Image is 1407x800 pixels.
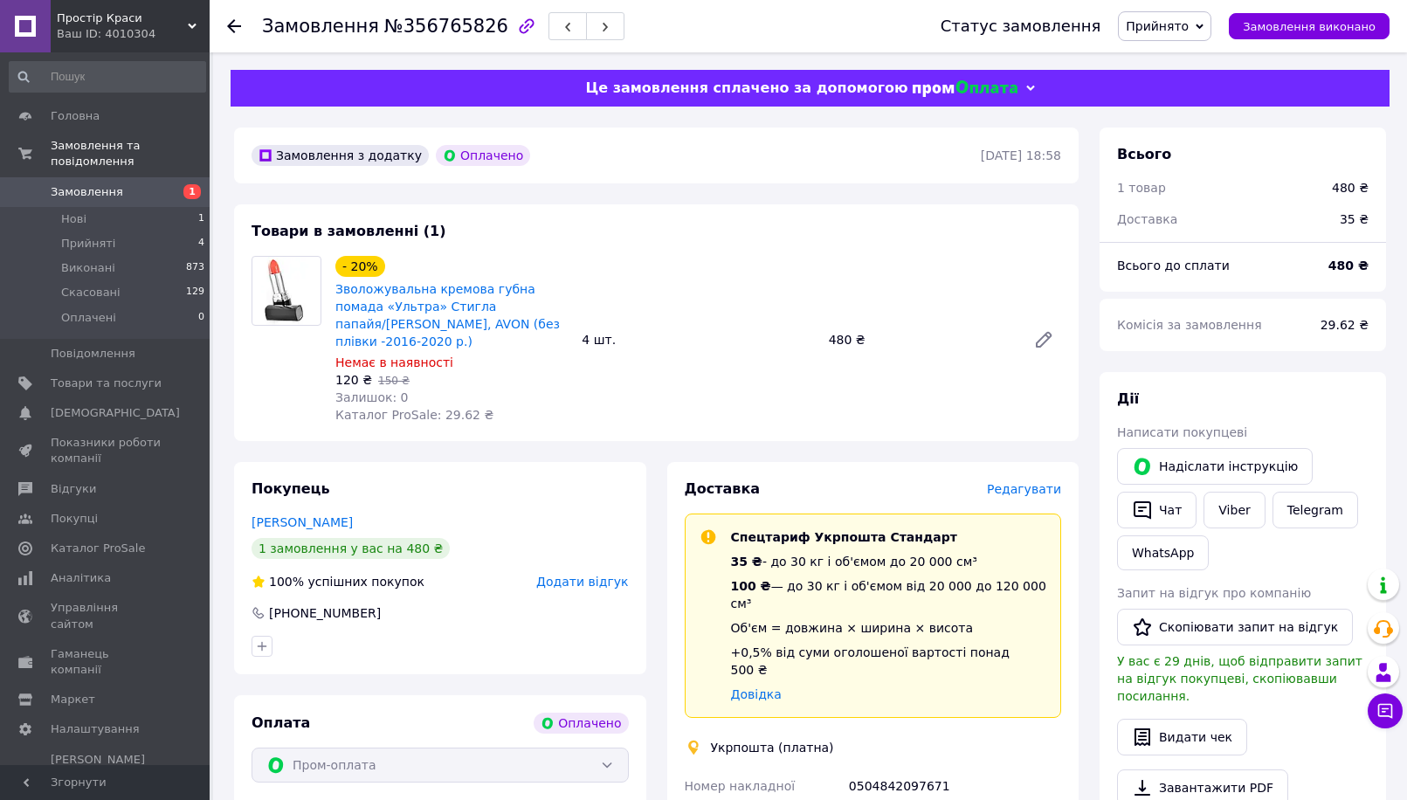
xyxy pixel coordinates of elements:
span: [DEMOGRAPHIC_DATA] [51,405,180,421]
div: Ваш ID: 4010304 [57,26,210,42]
button: Замовлення виконано [1229,13,1390,39]
span: Товари в замовленні (1) [252,223,446,239]
time: [DATE] 18:58 [981,148,1061,162]
span: Номер накладної [685,779,796,793]
div: [PHONE_NUMBER] [267,604,383,622]
div: Об'єм = довжина × ширина × висота [731,619,1047,637]
button: Чат [1117,492,1197,528]
span: Налаштування [51,721,140,737]
span: Доставка [1117,212,1177,226]
button: Видати чек [1117,719,1247,755]
span: 873 [186,260,204,276]
span: Комісія за замовлення [1117,318,1262,332]
span: Скасовані [61,285,121,300]
span: Прийнято [1126,19,1189,33]
span: Нові [61,211,86,227]
div: 480 ₴ [1332,179,1369,197]
span: Всього [1117,146,1171,162]
span: 100% [269,575,304,589]
span: Покупець [252,480,330,497]
a: Довідка [731,687,782,701]
div: Повернутися назад [227,17,241,35]
div: Статус замовлення [941,17,1101,35]
span: Написати покупцеві [1117,425,1247,439]
span: Це замовлення сплачено за допомогою [585,79,907,96]
span: [PERSON_NAME] та рахунки [51,752,162,800]
div: Оплачено [436,145,530,166]
span: Каталог ProSale [51,541,145,556]
span: Замовлення [262,16,379,37]
span: Товари та послуги [51,376,162,391]
span: Показники роботи компанії [51,435,162,466]
span: 29.62 ₴ [1321,318,1369,332]
div: Укрпошта (платна) [707,739,838,756]
span: Дії [1117,390,1139,407]
div: +0,5% від суми оголошеної вартості понад 500 ₴ [731,644,1047,679]
a: Редагувати [1026,322,1061,357]
a: WhatsApp [1117,535,1209,570]
span: 120 ₴ [335,373,372,387]
span: Замовлення виконано [1243,20,1376,33]
span: Головна [51,108,100,124]
a: Viber [1204,492,1265,528]
div: Замовлення з додатку [252,145,429,166]
span: Покупці [51,511,98,527]
span: 100 ₴ [731,579,771,593]
div: Оплачено [534,713,628,734]
span: 1 [198,211,204,227]
div: 4 шт. [575,328,821,352]
span: Редагувати [987,482,1061,496]
b: 480 ₴ [1328,259,1369,272]
span: Оплачені [61,310,116,326]
span: Спецтариф Укрпошта Стандарт [731,530,957,544]
span: Прийняті [61,236,115,252]
div: 1 замовлення у вас на 480 ₴ [252,538,450,559]
span: №356765826 [384,16,508,37]
span: Управління сайтом [51,600,162,631]
img: evopay logo [913,80,1017,97]
span: 0 [198,310,204,326]
span: 1 товар [1117,181,1166,195]
div: - 20% [335,256,385,277]
span: Запит на відгук про компанію [1117,586,1311,600]
span: Маркет [51,692,95,707]
span: Гаманець компанії [51,646,162,678]
a: Telegram [1273,492,1358,528]
div: - до 30 кг і об'ємом до 20 000 см³ [731,553,1047,570]
span: 129 [186,285,204,300]
button: Чат з покупцем [1368,693,1403,728]
div: 35 ₴ [1329,200,1379,238]
span: Простір Краси [57,10,188,26]
span: Каталог ProSale: 29.62 ₴ [335,408,493,422]
div: 480 ₴ [822,328,1019,352]
span: Виконані [61,260,115,276]
span: У вас є 29 днів, щоб відправити запит на відгук покупцеві, скопіювавши посилання. [1117,654,1362,703]
span: 35 ₴ [731,555,762,569]
div: — до 30 кг і об'ємом від 20 000 до 120 000 см³ [731,577,1047,612]
button: Надіслати інструкцію [1117,448,1313,485]
span: Залишок: 0 [335,390,409,404]
span: Замовлення [51,184,123,200]
input: Пошук [9,61,206,93]
span: 150 ₴ [378,375,410,387]
span: Повідомлення [51,346,135,362]
span: Оплата [252,714,310,731]
span: 1 [183,184,201,199]
span: Додати відгук [536,575,628,589]
a: [PERSON_NAME] [252,515,353,529]
button: Скопіювати запит на відгук [1117,609,1353,645]
span: Аналітика [51,570,111,586]
span: Замовлення та повідомлення [51,138,210,169]
span: Відгуки [51,481,96,497]
span: Доставка [685,480,761,497]
div: успішних покупок [252,573,424,590]
img: Зволожувальна кремова губна помада «Ультра» Стигла папайя/Ripe Papaya, AVON (без плівки -2016-202... [261,257,312,325]
a: Зволожувальна кремова губна помада «Ультра» Стигла папайя/[PERSON_NAME], AVON (без плівки -2016-2... [335,282,560,348]
span: Всього до сплати [1117,259,1230,272]
span: Немає в наявності [335,355,453,369]
span: 4 [198,236,204,252]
